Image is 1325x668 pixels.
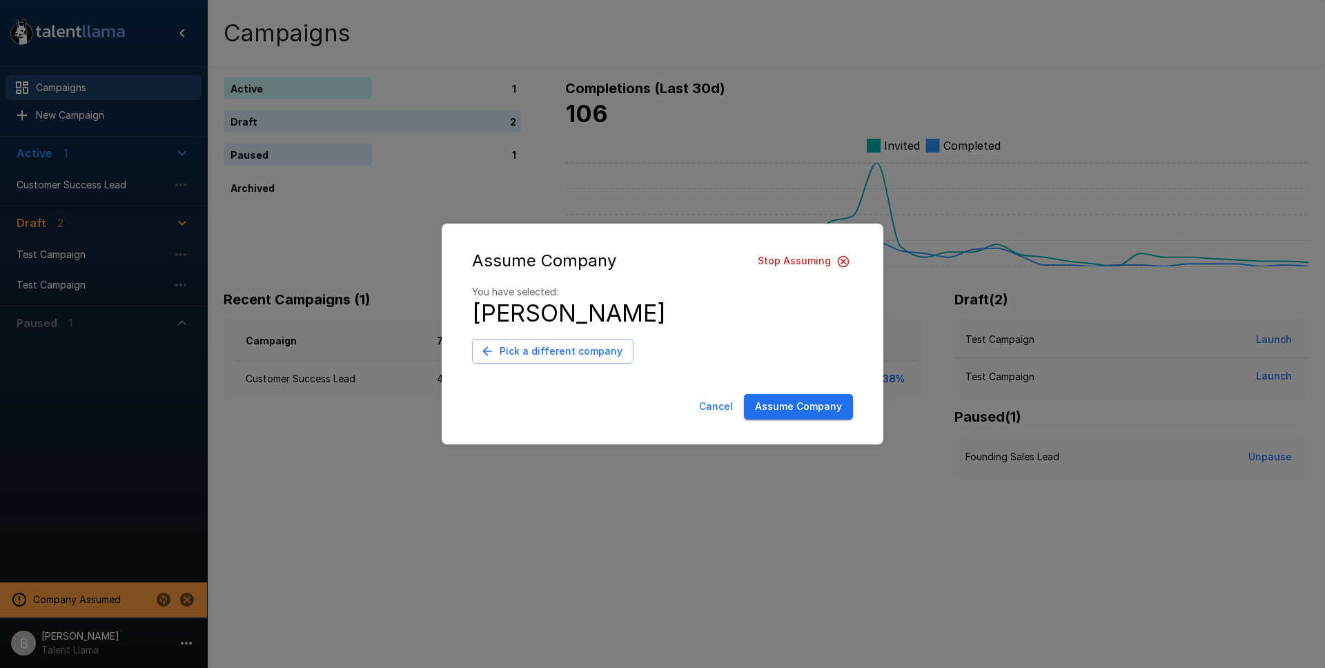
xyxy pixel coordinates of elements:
[472,299,853,328] h4: [PERSON_NAME]
[694,394,738,420] button: Cancel
[752,248,853,274] button: Stop Assuming
[744,394,853,420] button: Assume Company
[472,339,634,364] button: Pick a different company
[472,248,853,274] div: Assume Company
[472,285,853,299] p: You have selected:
